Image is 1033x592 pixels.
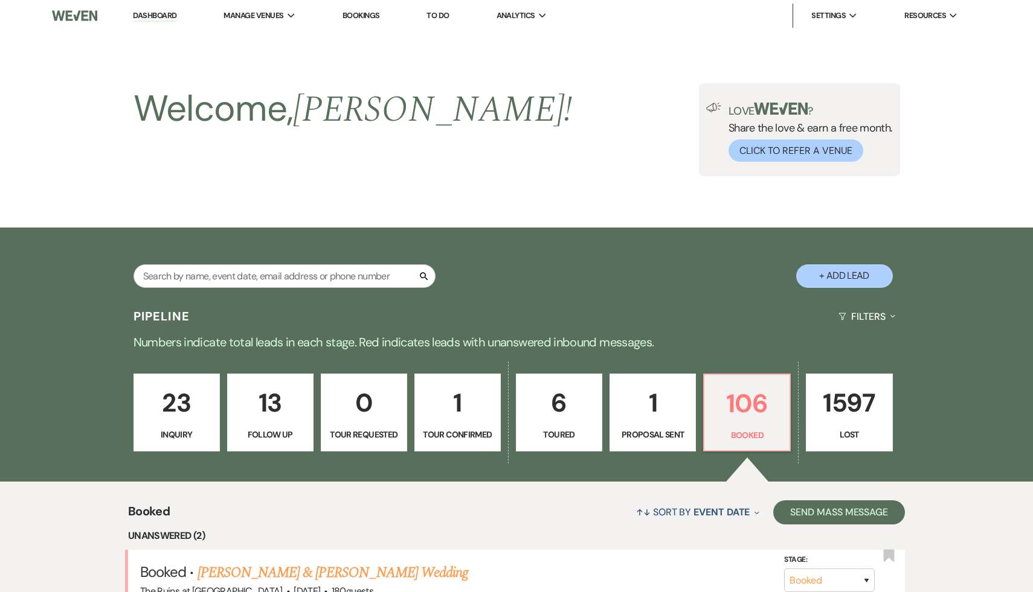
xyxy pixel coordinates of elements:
[721,103,893,162] div: Share the love & earn a free month.
[703,374,791,452] a: 106Booked
[128,502,170,528] span: Booked
[52,3,98,28] img: Weven Logo
[134,374,220,452] a: 23Inquiry
[636,506,651,518] span: ↑↓
[712,383,782,424] p: 106
[235,383,306,423] p: 13
[631,496,764,528] button: Sort By Event Date
[617,383,688,423] p: 1
[426,10,449,21] a: To Do
[706,103,721,112] img: loud-speaker-illustration.svg
[814,383,884,423] p: 1597
[140,562,186,581] span: Booked
[422,383,493,423] p: 1
[227,374,314,452] a: 13Follow Up
[814,428,884,441] p: Lost
[834,301,899,333] button: Filters
[729,103,893,116] p: Love ?
[414,374,501,452] a: 1Tour Confirmed
[128,528,905,544] li: Unanswered (2)
[321,374,407,452] a: 0Tour Requested
[617,428,688,441] p: Proposal Sent
[773,500,905,524] button: Send Mass Message
[693,506,750,518] span: Event Date
[524,383,594,423] p: 6
[82,333,951,352] p: Numbers indicate total leads in each stage. Red indicates leads with unanswered inbound messages.
[235,428,306,441] p: Follow Up
[141,383,212,423] p: 23
[806,374,892,452] a: 1597Lost
[811,10,846,22] span: Settings
[524,428,594,441] p: Toured
[141,428,212,441] p: Inquiry
[610,374,696,452] a: 1Proposal Sent
[422,428,493,441] p: Tour Confirmed
[497,10,535,22] span: Analytics
[729,139,863,162] button: Click to Refer a Venue
[329,383,399,423] p: 0
[796,264,893,288] button: + Add Lead
[712,428,782,442] p: Booked
[134,83,573,135] h2: Welcome,
[754,103,808,115] img: weven-logo-green.svg
[224,10,283,22] span: Manage Venues
[133,10,176,22] a: Dashboard
[198,562,468,584] a: [PERSON_NAME] & [PERSON_NAME] Wedding
[134,308,190,325] h3: Pipeline
[784,553,875,566] label: Stage:
[134,264,436,288] input: Search by name, event date, email address or phone number
[904,10,946,22] span: Resources
[329,428,399,441] p: Tour Requested
[516,374,602,452] a: 6Toured
[293,82,572,138] span: [PERSON_NAME] !
[343,10,380,21] a: Bookings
